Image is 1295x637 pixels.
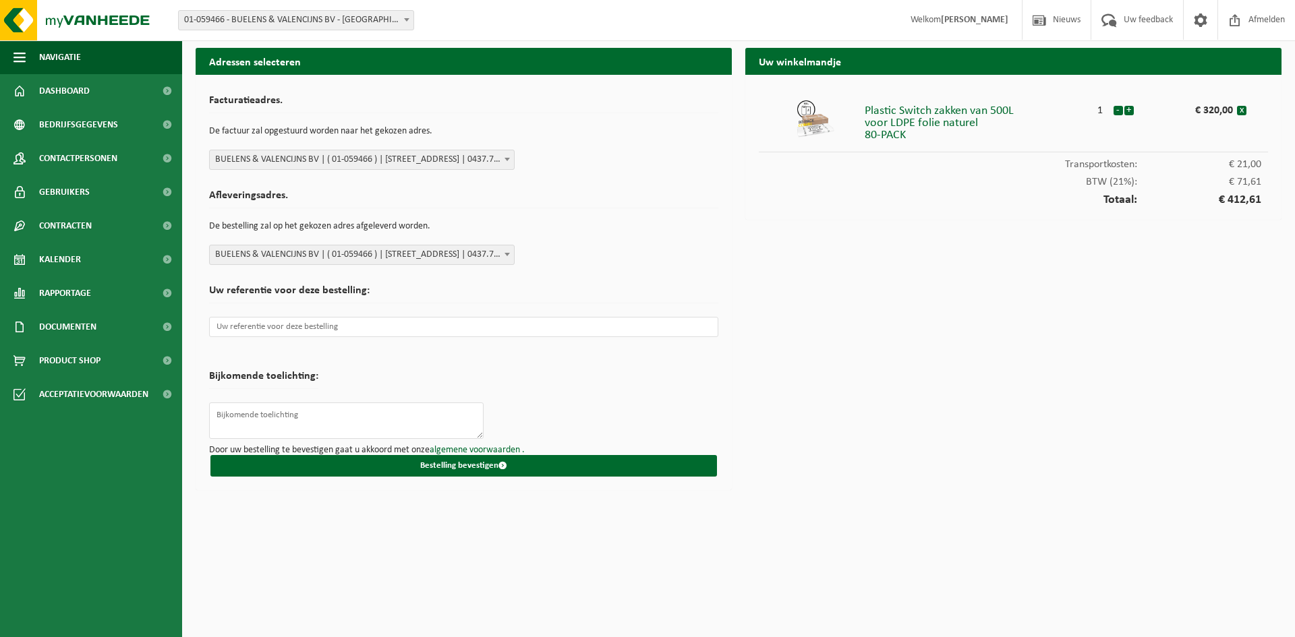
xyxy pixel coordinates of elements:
[39,40,81,74] span: Navigatie
[39,175,90,209] span: Gebruikers
[179,11,413,30] span: 01-059466 - BUELENS & VALENCIJNS BV - ANTWERPEN
[1114,106,1123,115] button: -
[941,15,1008,25] strong: [PERSON_NAME]
[39,276,91,310] span: Rapportage
[39,310,96,344] span: Documenten
[209,371,318,389] h2: Bijkomende toelichting:
[1124,106,1134,115] button: +
[39,209,92,243] span: Contracten
[196,48,732,74] h2: Adressen selecteren
[209,215,718,238] p: De bestelling zal op het gekozen adres afgeleverd worden.
[39,74,90,108] span: Dashboard
[1137,194,1261,206] span: € 412,61
[209,190,718,208] h2: Afleveringsadres.
[210,245,514,264] span: BUELENS & VALENCIJNS BV | ( 01-059466 ) | LUITHAGEN-HAVEN 10, 2030 ANTWERPEN | 0437.749.419
[759,187,1268,206] div: Totaal:
[1137,159,1261,170] span: € 21,00
[178,10,414,30] span: 01-059466 - BUELENS & VALENCIJNS BV - ANTWERPEN
[430,445,525,455] a: algemene voorwaarden .
[39,108,118,142] span: Bedrijfsgegevens
[210,150,514,169] span: BUELENS & VALENCIJNS BV | ( 01-059466 ) | LUITHAGEN-HAVEN 10, 2030 ANTWERPEN | 0437.749.419
[209,285,718,303] h2: Uw referentie voor deze bestelling:
[209,95,718,113] h2: Facturatieadres.
[795,98,836,139] img: 01-999970
[1162,98,1236,116] div: € 320,00
[759,170,1268,187] div: BTW (21%):
[209,446,718,455] p: Door uw bestelling te bevestigen gaat u akkoord met onze
[39,344,100,377] span: Product Shop
[745,48,1282,74] h2: Uw winkelmandje
[865,98,1088,142] div: Plastic Switch zakken van 500L voor LDPE folie naturel 80-PACK
[1137,177,1261,187] span: € 71,61
[39,142,117,175] span: Contactpersonen
[209,245,515,265] span: BUELENS & VALENCIJNS BV | ( 01-059466 ) | LUITHAGEN-HAVEN 10, 2030 ANTWERPEN | 0437.749.419
[209,150,515,170] span: BUELENS & VALENCIJNS BV | ( 01-059466 ) | LUITHAGEN-HAVEN 10, 2030 ANTWERPEN | 0437.749.419
[759,152,1268,170] div: Transportkosten:
[39,377,148,411] span: Acceptatievoorwaarden
[1237,106,1246,115] button: x
[209,317,718,337] input: Uw referentie voor deze bestelling
[210,455,717,477] button: Bestelling bevestigen
[1088,98,1113,116] div: 1
[209,120,718,143] p: De factuur zal opgestuurd worden naar het gekozen adres.
[39,243,81,276] span: Kalender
